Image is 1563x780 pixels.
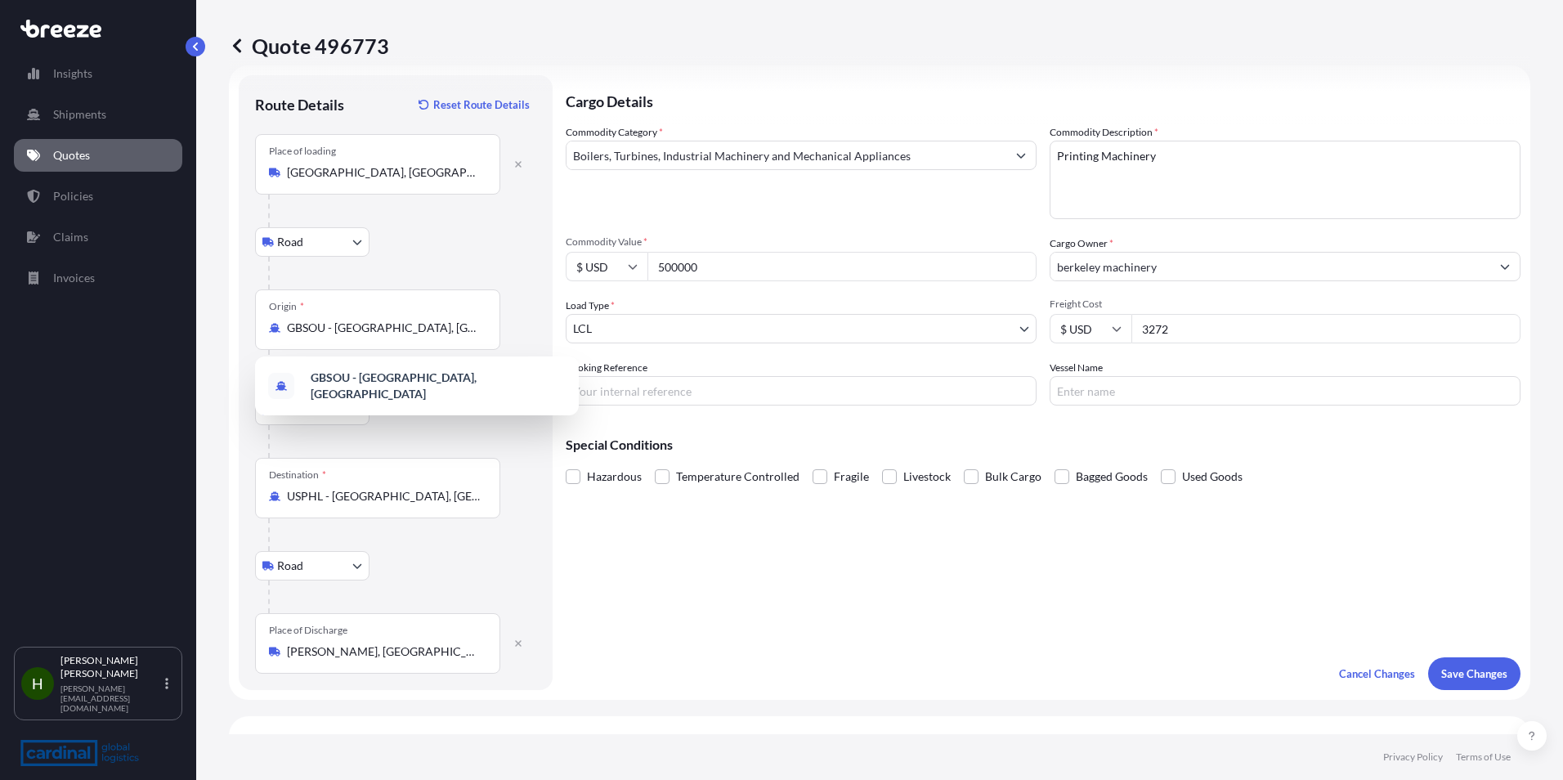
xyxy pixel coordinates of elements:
input: Your internal reference [566,376,1037,406]
textarea: Printing Machinery [1050,141,1520,219]
a: Quotes [14,139,182,172]
span: Freight Cost [1050,298,1520,311]
p: Policies [53,188,93,204]
span: Commodity Value [566,235,1037,249]
p: Cargo Details [566,75,1520,124]
div: Show suggestions [255,356,579,415]
span: Road [277,558,303,574]
span: Fragile [834,464,869,489]
button: Show suggestions [1490,252,1520,281]
p: Shipments [53,106,106,123]
input: Enter name [1050,376,1520,406]
span: Hazardous [587,464,642,489]
input: Select a commodity type [567,141,1006,170]
a: Terms of Use [1456,751,1511,764]
label: Vessel Name [1050,360,1103,376]
p: [PERSON_NAME] [PERSON_NAME] [60,654,162,680]
input: Enter amount [1131,314,1520,343]
p: Save Changes [1441,666,1507,682]
input: Type amount [647,252,1037,281]
button: Select transport [255,227,369,257]
label: Cargo Owner [1050,235,1113,252]
a: Shipments [14,98,182,131]
button: Select transport [255,396,369,425]
p: Route Details [255,95,344,114]
p: Cancel Changes [1339,666,1415,682]
button: Cancel Changes [1326,657,1428,690]
input: Place of Discharge [287,643,480,660]
input: Place of loading [287,164,480,181]
button: Save Changes [1428,657,1520,690]
input: Destination [287,488,480,504]
div: Origin [269,300,304,313]
p: Invoices [53,270,95,286]
p: [PERSON_NAME][EMAIL_ADDRESS][DOMAIN_NAME] [60,684,162,713]
span: Temperature Controlled [676,464,799,489]
a: Insights [14,57,182,90]
span: LCL [573,321,592,337]
a: Privacy Policy [1383,751,1443,764]
span: Load Type [566,298,615,314]
p: Special Conditions [566,438,1520,451]
div: Place of Discharge [269,624,347,637]
button: Reset Route Details [410,92,536,118]
img: organization-logo [20,740,139,766]
label: Commodity Category [566,124,663,141]
p: Insights [53,65,92,82]
button: LCL [566,314,1037,343]
span: Road [277,234,303,250]
a: Policies [14,180,182,213]
p: Claims [53,229,88,245]
button: Show suggestions [1006,141,1036,170]
div: Destination [269,468,326,482]
label: Commodity Description [1050,124,1158,141]
p: Quotes [53,147,90,164]
input: Full name [1050,252,1490,281]
div: Place of loading [269,145,336,158]
p: Quote 496773 [229,33,389,59]
span: Bagged Goods [1076,464,1148,489]
a: Claims [14,221,182,253]
button: Select transport [255,551,369,581]
b: GBSOU - [GEOGRAPHIC_DATA], [GEOGRAPHIC_DATA] [311,370,477,401]
label: Booking Reference [566,360,647,376]
span: Livestock [903,464,951,489]
input: Origin [287,320,480,336]
span: H [32,675,43,692]
span: Used Goods [1182,464,1243,489]
a: Invoices [14,262,182,294]
span: Bulk Cargo [985,464,1041,489]
p: Reset Route Details [433,96,530,113]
